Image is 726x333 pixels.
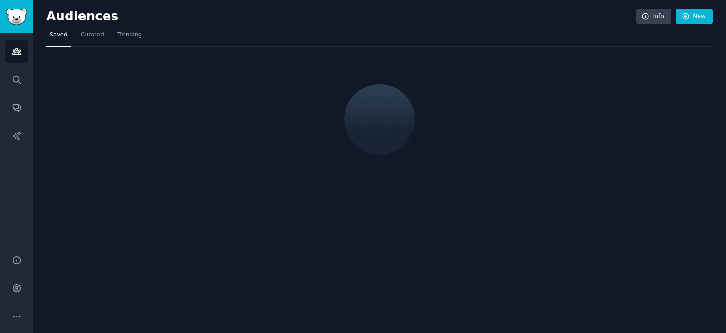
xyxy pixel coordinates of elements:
[6,9,27,25] img: GummySearch logo
[636,9,671,25] a: Info
[117,31,142,39] span: Trending
[50,31,68,39] span: Saved
[81,31,104,39] span: Curated
[676,9,713,25] a: New
[78,27,107,47] a: Curated
[46,27,71,47] a: Saved
[114,27,145,47] a: Trending
[46,9,636,24] h2: Audiences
